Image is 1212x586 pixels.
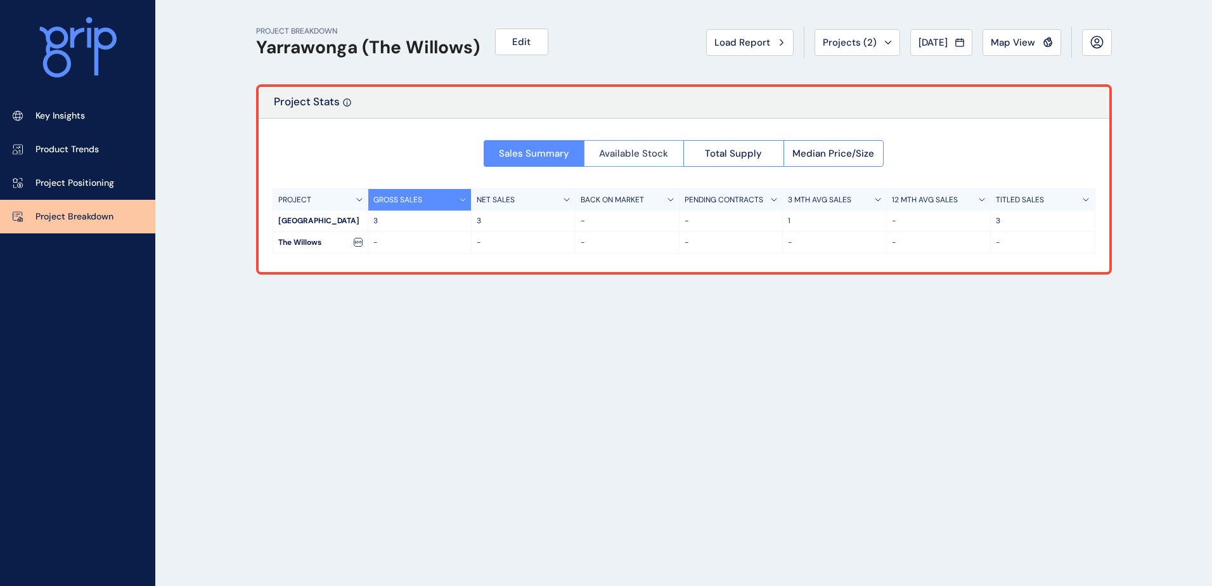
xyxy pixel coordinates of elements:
p: NET SALES [477,195,515,205]
p: PROJECT [278,195,311,205]
div: [GEOGRAPHIC_DATA] [273,211,368,231]
p: - [892,216,985,226]
p: - [892,237,985,248]
span: Load Report [714,36,770,49]
p: 12 MTH AVG SALES [892,195,958,205]
p: PENDING CONTRACTS [685,195,763,205]
span: Available Stock [599,147,668,160]
button: Median Price/Size [783,140,884,167]
h1: Yarrawonga (The Willows) [256,37,480,58]
span: Total Supply [705,147,762,160]
p: - [373,237,467,248]
span: Median Price/Size [792,147,874,160]
span: Projects ( 2 ) [823,36,877,49]
p: - [685,216,778,226]
button: Edit [495,29,548,55]
p: 1 [788,216,881,226]
p: GROSS SALES [373,195,422,205]
span: [DATE] [919,36,948,49]
button: Load Report [706,29,794,56]
p: TITLED SALES [996,195,1044,205]
span: Map View [991,36,1035,49]
span: Sales Summary [499,147,569,160]
p: - [581,216,674,226]
p: 3 [373,216,467,226]
button: Available Stock [584,140,684,167]
p: - [996,237,1090,248]
p: Project Stats [274,94,340,118]
p: - [581,237,674,248]
div: The Willows [273,232,368,253]
p: - [477,237,570,248]
p: Project Breakdown [35,211,113,223]
button: Map View [983,29,1061,56]
p: PROJECT BREAKDOWN [256,26,480,37]
button: Sales Summary [484,140,584,167]
p: 3 MTH AVG SALES [788,195,851,205]
p: Key Insights [35,110,85,122]
p: - [685,237,778,248]
button: Projects (2) [815,29,900,56]
button: Total Supply [683,140,783,167]
span: Edit [512,36,531,48]
p: - [788,237,881,248]
p: Product Trends [35,143,99,156]
p: BACK ON MARKET [581,195,644,205]
button: [DATE] [910,29,972,56]
p: 3 [477,216,570,226]
p: Project Positioning [35,177,114,190]
p: 3 [996,216,1090,226]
